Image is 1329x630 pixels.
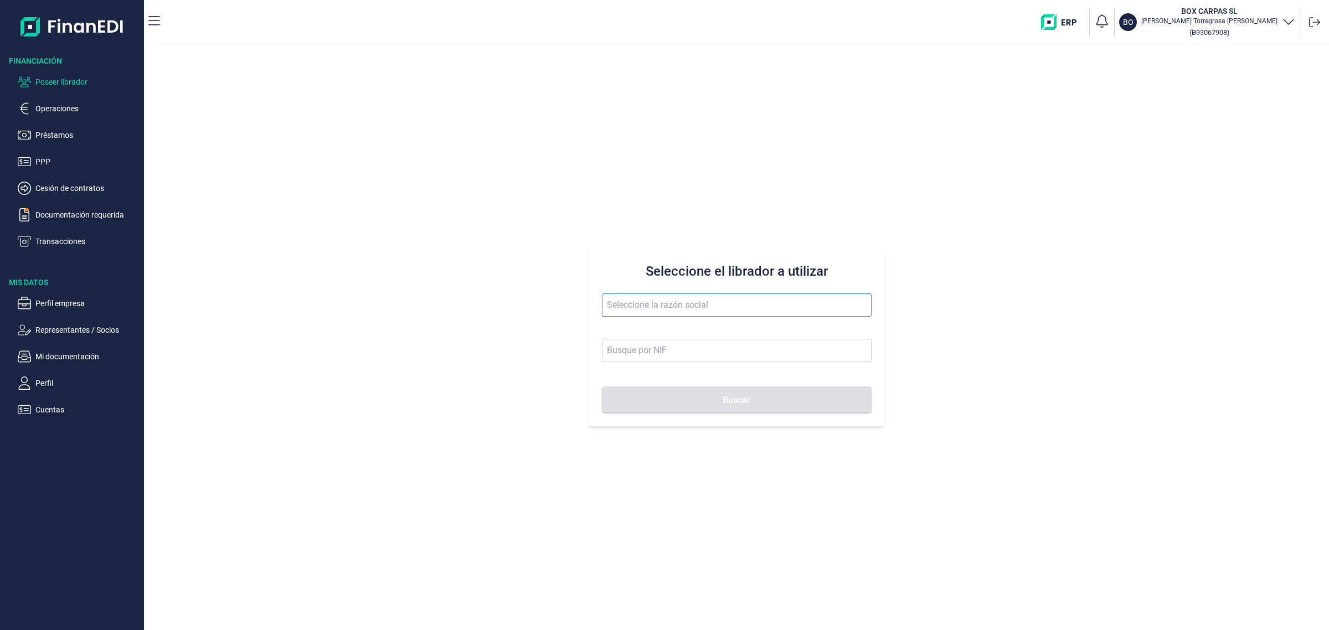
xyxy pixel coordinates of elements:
[35,350,140,363] p: Mi documentación
[35,128,140,142] p: Préstamos
[35,297,140,310] p: Perfil empresa
[1119,6,1295,39] button: BOBOX CARPAS SL[PERSON_NAME] Torregrosa [PERSON_NAME](B93067908)
[35,376,140,390] p: Perfil
[20,9,124,44] img: Logo de aplicación
[602,339,872,362] input: Busque por NIF
[35,182,140,195] p: Cesión de contratos
[18,75,140,89] button: Poseer librador
[1189,28,1229,37] small: Copiar cif
[1141,6,1278,17] h3: BOX CARPAS SL
[723,396,750,404] span: Buscar
[35,403,140,416] p: Cuentas
[35,102,140,115] p: Operaciones
[18,323,140,337] button: Representantes / Socios
[18,208,140,221] button: Documentación requerida
[18,182,140,195] button: Cesión de contratos
[602,262,872,280] h3: Seleccione el librador a utilizar
[35,75,140,89] p: Poseer librador
[18,235,140,248] button: Transacciones
[35,323,140,337] p: Representantes / Socios
[602,386,872,413] button: Buscar
[35,155,140,168] p: PPP
[18,403,140,416] button: Cuentas
[1123,17,1134,28] p: BO
[18,376,140,390] button: Perfil
[602,293,872,317] input: Seleccione la razón social
[18,297,140,310] button: Perfil empresa
[18,350,140,363] button: Mi documentación
[1041,14,1085,30] img: erp
[1141,17,1278,25] p: [PERSON_NAME] Torregrosa [PERSON_NAME]
[18,128,140,142] button: Préstamos
[35,208,140,221] p: Documentación requerida
[35,235,140,248] p: Transacciones
[18,102,140,115] button: Operaciones
[18,155,140,168] button: PPP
